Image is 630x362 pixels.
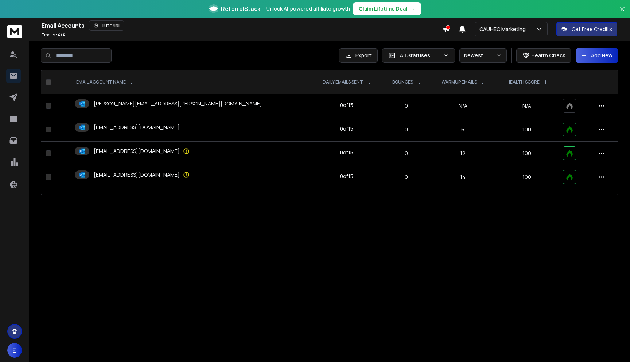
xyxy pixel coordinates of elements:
p: [EMAIL_ADDRESS][DOMAIN_NAME] [94,147,180,155]
td: 100 [496,165,558,189]
span: 4 / 4 [58,32,65,38]
div: EMAIL ACCOUNT NAME [76,79,133,85]
td: 14 [430,165,496,189]
div: 0 of 15 [340,173,353,180]
p: Health Check [531,52,565,59]
p: [PERSON_NAME][EMAIL_ADDRESS][PERSON_NAME][DOMAIN_NAME] [94,100,262,107]
span: ReferralStack [221,4,260,13]
p: CAUHEC Marketing [479,26,529,33]
button: Close banner [618,4,627,22]
p: N/A [500,102,554,109]
td: 100 [496,142,558,165]
p: 0 [386,102,426,109]
button: Claim Lifetime Deal→ [353,2,421,15]
p: [EMAIL_ADDRESS][DOMAIN_NAME] [94,124,180,131]
button: E [7,343,22,358]
td: 12 [430,142,496,165]
p: Unlock AI-powered affiliate growth [266,5,350,12]
p: WARMUP EMAILS [442,79,477,85]
span: → [410,5,415,12]
p: BOUNCES [392,79,413,85]
div: 0 of 15 [340,101,353,109]
td: 6 [430,118,496,142]
p: All Statuses [400,52,440,59]
button: Get Free Credits [556,22,617,36]
p: 0 [386,173,426,181]
button: Export [339,48,378,63]
p: Get Free Credits [572,26,612,33]
p: Emails : [42,32,65,38]
td: N/A [430,94,496,118]
button: Tutorial [89,20,124,31]
div: 0 of 15 [340,149,353,156]
p: 0 [386,126,426,133]
div: Email Accounts [42,20,443,31]
button: Add New [576,48,618,63]
button: Health Check [516,48,571,63]
p: 0 [386,150,426,157]
p: DAILY EMAILS SENT [323,79,363,85]
p: [EMAIL_ADDRESS][DOMAIN_NAME] [94,171,180,178]
button: Newest [459,48,507,63]
p: HEALTH SCORE [507,79,540,85]
div: 0 of 15 [340,125,353,132]
td: 100 [496,118,558,142]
